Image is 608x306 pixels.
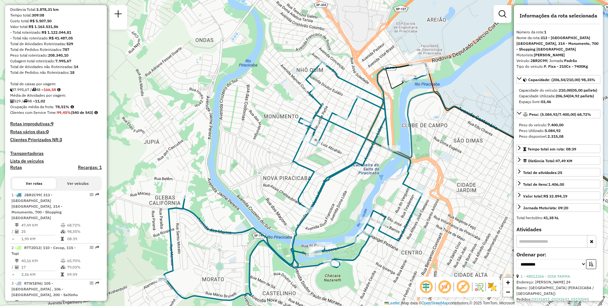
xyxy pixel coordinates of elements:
[71,105,74,109] em: Média calculada utilizando a maior ocupação (%Peso ou %Cubagem) de cada rota da sessão. Rotas cro...
[15,265,19,269] i: Total de Atividades
[516,75,600,84] a: Capacidade: (206,54/210,00) 98,35%
[506,278,510,286] span: +
[55,104,69,109] strong: 78,51%
[66,41,73,46] strong: 529
[523,158,572,164] div: Distância Total:
[530,58,547,63] strong: JBR2C99
[10,35,102,41] div: - Total não roteirizado:
[21,299,60,305] td: 87,04 KM
[10,110,57,115] span: Clientes com Service Time:
[10,121,102,127] h4: Rotas improdutivas:
[544,64,588,69] strong: F. Fixa - 210Cx - 7400Kg
[516,35,600,52] div: Nome da rota:
[67,299,99,305] td: 58,36%
[95,246,99,249] em: Rota exportada
[10,18,102,24] div: Custo total:
[383,301,516,306] div: Map data © contributors,© 2025 TomTom, Microsoft
[547,58,577,63] span: | Jornada:
[516,29,600,35] div: Número da rota:
[10,88,14,92] i: Cubagem total roteirizado
[10,93,102,98] div: Média de Atividades por viagem:
[543,194,567,198] strong: R$ 32.894,19
[10,12,102,18] div: Tempo total:
[516,215,600,221] div: Total hectolitro:
[10,81,102,87] div: Total de caixas por viagem:
[15,259,19,263] i: Distância Total
[545,128,561,133] strong: 5.084,92
[61,265,66,269] i: % de utilização da cubagem
[67,264,99,270] td: 79,03%
[10,104,54,109] span: Ocupação média da frota:
[63,47,69,52] strong: 787
[487,282,497,292] img: Exibir/Ocultar setores
[519,134,598,139] div: Peso disponível:
[10,47,102,52] div: Total de Pedidos Roteirizados:
[21,264,60,270] td: 17
[516,156,600,165] a: Distância Total:47,49 KM
[519,93,598,99] div: Capacidade Utilizada:
[95,193,99,197] em: Rota exportada
[46,129,49,135] strong: 0
[49,36,73,40] strong: R$ 41.487,05
[24,192,41,197] span: JBR2C99
[523,193,567,199] div: Valor total:
[15,230,19,233] i: Total de Atividades
[516,251,600,258] label: Ordenar por:
[67,228,99,235] td: 98,35%
[61,300,66,304] i: % de utilização do peso
[506,288,510,296] span: −
[586,259,596,269] button: Ordem crescente
[10,98,102,104] div: 529 / 48 =
[67,271,99,278] td: 09:09
[503,278,513,287] a: Zoom in
[548,134,563,139] strong: 2.315,08
[61,237,64,241] i: Tempo total em rota
[24,281,41,286] span: RTW1E96
[516,35,598,52] strong: 313 - [GEOGRAPHIC_DATA] [GEOGRAPHIC_DATA], 314 - Monumento, 700 - Shopping [GEOGRAPHIC_DATA]
[51,121,53,127] strong: 9
[474,282,484,292] img: Fluxo de ruas
[523,170,562,175] span: Total de atividades:
[516,296,600,302] div: Pedidos:
[67,258,99,264] td: 65,70%
[24,245,40,250] span: RTT2D13
[30,18,52,23] strong: R$ 5.507,50
[516,168,600,177] a: Total de atividades:25
[516,191,600,200] a: Valor total:R$ 32.894,19
[516,110,600,118] a: Peso: (5.084,92/7.400,00) 68,72%
[11,192,62,220] span: | 313 - [GEOGRAPHIC_DATA] [GEOGRAPHIC_DATA], 314 - Monumento, 700 - Shopping [GEOGRAPHIC_DATA]
[112,8,125,22] a: Nova sessão e pesquisa
[534,52,565,57] strong: [PERSON_NAME]
[67,236,99,242] td: 08:39
[516,279,600,285] div: Endereço: [PERSON_NAME] 24
[437,279,452,295] span: Exibir NR
[10,137,102,143] h4: Clientes Priorizados NR:
[35,99,45,103] strong: 11,02
[32,13,44,17] strong: 309:08
[61,273,64,276] i: Tempo total em rota
[10,165,22,170] a: Rotas
[516,120,600,142] div: Peso: (5.084,92/7.400,00) 68,72%
[10,24,102,30] div: Valor total:
[528,77,595,82] span: Capacidade: (206,54/210,00) 98,35%
[10,58,102,64] div: Cubagem total roteirizado:
[21,228,60,235] td: 25
[11,245,76,256] span: | 110 - Cecap, 115 - Tupi
[528,147,576,151] span: Tempo total em rota: 08:39
[70,70,74,75] strong: 18
[90,193,93,197] em: Opções
[57,88,60,92] i: Meta Caixas/viagem: 214,30 Diferença: -47,72
[548,182,564,187] strong: 1.406,00
[568,94,594,98] strong: (04,92 pallets)
[516,285,600,296] div: Bairro: [GEOGRAPHIC_DATA] (PIRACICABA / [GEOGRAPHIC_DATA])
[516,144,600,153] a: Tempo total em rota: 08:39
[15,300,19,304] i: Distância Total
[56,178,100,189] button: Ver veículos
[10,52,102,58] div: Peso total roteirizado:
[516,58,600,64] div: Veículo:
[519,122,563,127] span: Peso do veículo:
[544,30,546,34] strong: 1
[516,52,600,58] div: Motorista:
[548,122,563,127] strong: 7.400,00
[532,297,589,302] a: 03191832, 03192632, 03192093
